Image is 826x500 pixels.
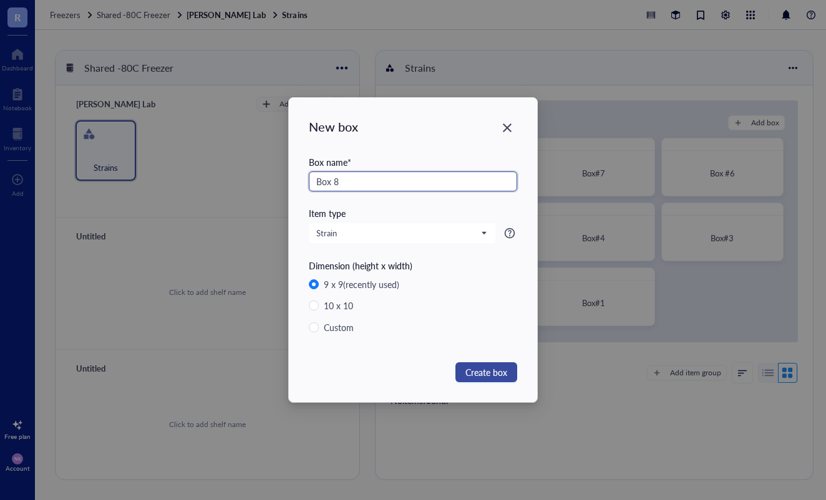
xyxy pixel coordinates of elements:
div: 9 x 9 (recently used) [324,277,399,291]
span: Strain [316,228,486,239]
button: Create box [455,362,517,382]
button: Close [497,118,517,138]
div: Custom [324,320,354,334]
div: Dimension (height x width) [309,259,517,272]
div: New box [309,118,358,135]
span: Create box [465,365,507,379]
div: 10 x 10 [324,299,353,312]
div: Item type [309,206,517,220]
span: Close [497,120,517,135]
input: e.g. DNA protein [309,171,517,191]
div: Box name [309,155,517,169]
